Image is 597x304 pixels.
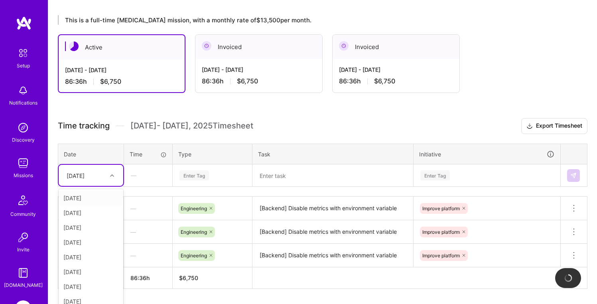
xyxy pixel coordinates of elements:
th: Total [58,267,124,289]
th: 86:36h [124,267,173,289]
div: Discovery [12,136,35,144]
div: 86:36 h [339,77,453,85]
div: [DATE] [59,191,123,205]
img: guide book [15,265,31,281]
span: Improve platform [422,205,460,211]
div: 86:36 h [65,77,178,86]
textarea: [Backend] Disable metrics with environment variable [253,221,412,243]
div: Initiative [419,150,555,159]
div: Community [10,210,36,218]
img: loading [562,272,573,284]
img: setup [15,45,32,61]
div: Invite [17,245,30,254]
div: Invoiced [195,35,322,59]
div: — [124,221,172,243]
textarea: [Backend] Disable metrics with environment variable [253,197,412,219]
div: [DATE] [59,279,123,294]
div: — [124,245,172,266]
span: $6,750 [237,77,258,85]
img: teamwork [15,155,31,171]
span: Engineering [181,229,207,235]
img: Community [14,191,33,210]
th: Type [173,144,252,164]
div: Active [59,35,185,59]
div: — [124,165,172,186]
button: Export Timesheet [521,118,587,134]
i: icon Download [526,122,533,130]
span: Engineering [181,253,207,259]
img: Active [69,41,79,51]
div: This is a full-time [MEDICAL_DATA] mission, with a monthly rate of $13,500 per month. [58,15,565,25]
span: Time tracking [58,121,110,131]
div: [DATE] [59,220,123,235]
textarea: [Backend] Disable metrics with environment variable [253,245,412,266]
i: icon Chevron [110,174,114,178]
th: Date [58,144,124,164]
img: bell [15,83,31,99]
div: — [124,198,172,219]
img: Submit [570,172,577,179]
div: Notifications [9,99,37,107]
div: [DATE] [67,171,85,180]
div: [DOMAIN_NAME] [4,281,43,289]
div: [DATE] [59,250,123,265]
div: Enter Tag [420,169,450,182]
div: [DATE] - [DATE] [65,66,178,74]
div: [DATE] [59,235,123,250]
div: [DATE] - [DATE] [202,65,316,74]
div: 86:36 h [202,77,316,85]
img: Invoiced [339,41,349,51]
div: [DATE] - [DATE] [339,65,453,74]
div: [DATE] [59,265,123,279]
img: discovery [15,120,31,136]
th: $6,750 [173,267,252,289]
div: Setup [17,61,30,70]
span: Improve platform [422,253,460,259]
span: [DATE] - [DATE] , 2025 Timesheet [130,121,253,131]
span: Improve platform [422,229,460,235]
div: Invoiced [333,35,459,59]
img: logo [16,16,32,30]
th: Task [252,144,414,164]
img: Invite [15,229,31,245]
div: [DATE] [59,205,123,220]
div: Missions [14,171,33,180]
span: $6,750 [100,77,121,86]
img: Invoiced [202,41,211,51]
span: Engineering [181,205,207,211]
div: Enter Tag [179,169,209,182]
span: $6,750 [374,77,395,85]
div: Time [130,150,167,158]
